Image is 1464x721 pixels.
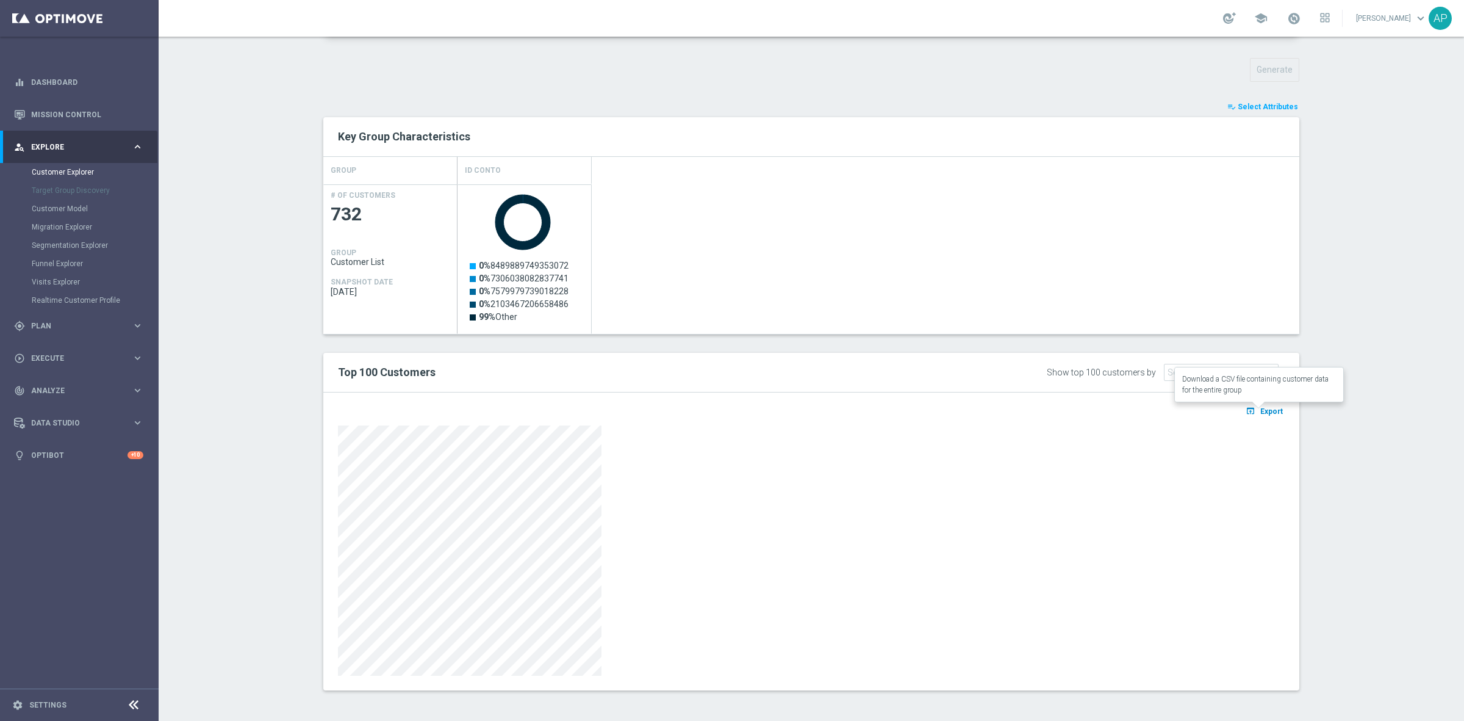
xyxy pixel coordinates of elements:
a: Funnel Explorer [32,259,127,269]
span: keyboard_arrow_down [1414,12,1427,25]
div: AP [1429,7,1452,30]
h4: GROUP [331,160,356,181]
button: open_in_browser Export [1244,403,1285,419]
a: Optibot [31,439,127,471]
span: Explore [31,143,132,151]
button: person_search Explore keyboard_arrow_right [13,142,144,152]
a: Settings [29,701,66,709]
tspan: 0% [479,274,490,283]
span: 2025-10-01 [331,287,450,297]
div: Press SPACE to select this row. [323,184,457,334]
span: Data Studio [31,419,132,427]
div: Visits Explorer [32,273,157,291]
h4: GROUP [331,248,356,257]
button: lightbulb Optibot +10 [13,451,144,460]
div: Data Studio [14,418,132,429]
button: playlist_add_check Select Attributes [1226,100,1299,114]
button: play_circle_outline Execute keyboard_arrow_right [13,353,144,363]
tspan: 0% [479,261,490,270]
h4: SNAPSHOT DATE [331,278,393,286]
button: Generate [1250,58,1299,82]
i: settings [12,700,23,711]
div: Target Group Discovery [32,181,157,200]
div: +10 [127,451,143,459]
i: keyboard_arrow_right [132,352,143,364]
button: Data Studio keyboard_arrow_right [13,418,144,428]
tspan: 0% [479,286,490,296]
span: Customer List [331,257,450,267]
span: Analyze [31,387,132,394]
i: keyboard_arrow_right [132,320,143,332]
div: Customer Model [32,200,157,218]
div: Execute [14,353,132,364]
button: track_changes Analyze keyboard_arrow_right [13,386,144,396]
i: open_in_browser [1246,406,1258,416]
h4: # OF CUSTOMERS [331,191,395,200]
text: Other [479,312,517,322]
div: Press SPACE to select this row. [457,184,592,334]
text: 7306038082837741 [479,274,569,283]
a: Realtime Customer Profile [32,295,127,305]
div: Customer Explorer [32,163,157,181]
i: keyboard_arrow_right [132,417,143,429]
text: 2103467206658486 [479,299,569,309]
button: gps_fixed Plan keyboard_arrow_right [13,321,144,331]
span: Export [1260,407,1283,416]
div: Realtime Customer Profile [32,291,157,310]
a: Segmentation Explorer [32,241,127,250]
span: Plan [31,322,132,330]
i: person_search [14,142,25,153]
h4: Id Conto [465,160,501,181]
div: Segmentation Explorer [32,236,157,255]
div: Dashboard [14,66,143,98]
span: Select Attributes [1238,103,1298,111]
div: Optibot [14,439,143,471]
i: track_changes [14,385,25,396]
i: gps_fixed [14,321,25,332]
span: Execute [31,355,132,362]
i: play_circle_outline [14,353,25,364]
div: Migration Explorer [32,218,157,236]
div: Mission Control [14,98,143,131]
i: keyboard_arrow_right [132,141,143,153]
h2: Top 100 Customers [338,365,883,380]
a: Customer Explorer [32,167,127,177]
a: [PERSON_NAME]keyboard_arrow_down [1355,9,1429,27]
div: Analyze [14,385,132,396]
h2: Key Group Characteristics [338,129,1285,144]
span: 732 [331,203,450,226]
span: school [1254,12,1268,25]
tspan: 99% [479,312,495,322]
text: 7579979739018228 [479,286,569,296]
a: Migration Explorer [32,222,127,232]
tspan: 0% [479,299,490,309]
a: Customer Model [32,204,127,214]
a: Visits Explorer [32,277,127,287]
a: Dashboard [31,66,143,98]
div: Funnel Explorer [32,255,157,273]
i: keyboard_arrow_right [132,385,143,396]
button: equalizer Dashboard [13,78,144,87]
div: Explore [14,142,132,153]
i: lightbulb [14,450,25,461]
div: Show top 100 customers by [1047,368,1156,378]
i: equalizer [14,77,25,88]
i: playlist_add_check [1227,103,1236,111]
button: Mission Control [13,110,144,120]
text: 8489889749353072 [479,261,569,270]
a: Mission Control [31,98,143,131]
div: Plan [14,321,132,332]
